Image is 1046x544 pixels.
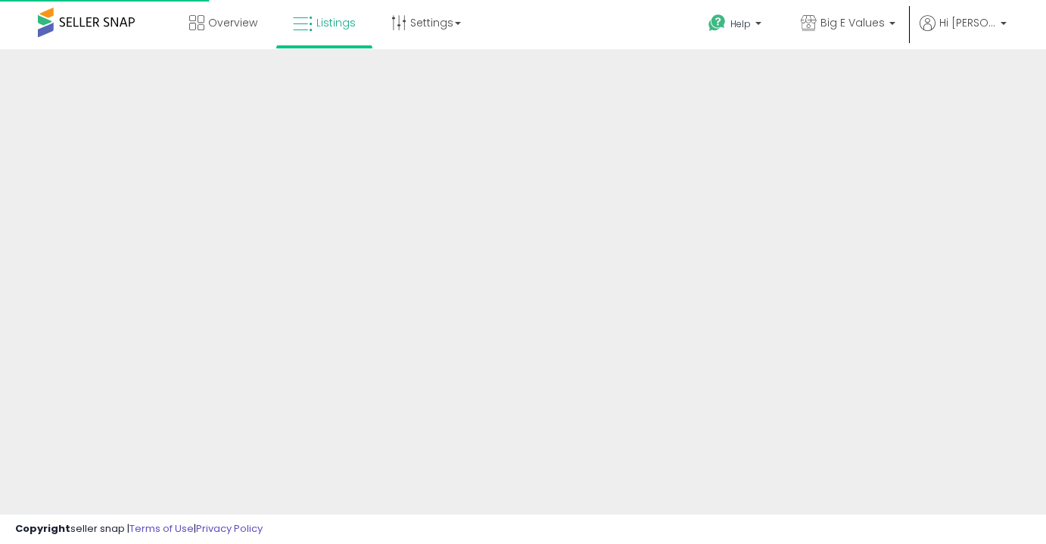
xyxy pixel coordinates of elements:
a: Hi [PERSON_NAME] [920,15,1007,49]
a: Help [696,2,777,49]
strong: Copyright [15,521,70,536]
span: Big E Values [820,15,885,30]
a: Privacy Policy [196,521,263,536]
a: Terms of Use [129,521,194,536]
i: Get Help [708,14,727,33]
span: Hi [PERSON_NAME] [939,15,996,30]
span: Listings [316,15,356,30]
span: Overview [208,15,257,30]
span: Help [730,17,751,30]
div: seller snap | | [15,522,263,536]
